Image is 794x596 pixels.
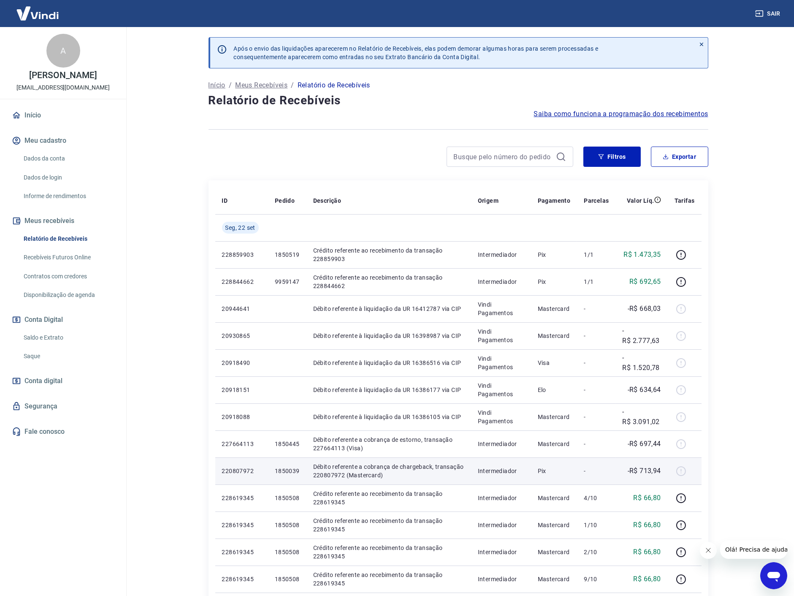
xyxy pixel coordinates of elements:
[583,147,641,167] button: Filtros
[584,440,609,448] p: -
[478,300,524,317] p: Vindi Pagamentos
[313,332,464,340] p: Débito referente à liquidação da UR 16398987 via CIP
[275,467,300,475] p: 1850039
[209,80,225,90] p: Início
[10,212,116,230] button: Meus recebíveis
[478,278,524,286] p: Intermediador
[313,305,464,313] p: Débito referente à liquidação da UR 16412787 via CIP
[538,305,571,313] p: Mastercard
[10,397,116,416] a: Segurança
[760,562,787,589] iframe: Botão para abrir a janela de mensagens
[628,439,661,449] p: -R$ 697,44
[20,169,116,186] a: Dados de login
[538,386,571,394] p: Elo
[275,548,300,556] p: 1850508
[222,278,261,286] p: 228844662
[538,359,571,367] p: Visa
[275,575,300,583] p: 1850508
[20,348,116,365] a: Saque
[628,304,661,314] p: -R$ 668,03
[651,147,708,167] button: Exportar
[478,548,524,556] p: Intermediador
[623,326,661,346] p: -R$ 2.777,63
[222,494,261,502] p: 228619345
[538,332,571,340] p: Mastercard
[478,521,524,529] p: Intermediador
[584,359,609,367] p: -
[753,6,784,22] button: Sair
[538,278,571,286] p: Pix
[20,329,116,346] a: Saldo e Extrato
[46,34,80,68] div: A
[313,359,464,367] p: Débito referente à liquidação da UR 16386516 via CIP
[538,250,571,259] p: Pix
[633,520,661,530] p: R$ 66,80
[538,521,571,529] p: Mastercard
[222,386,261,394] p: 20918151
[313,435,464,452] p: Débito referente a cobrança de estorno, transação 227664113 (Visa)
[584,575,609,583] p: 9/10
[584,548,609,556] p: 2/10
[222,250,261,259] p: 228859903
[222,521,261,529] p: 228619345
[313,571,464,588] p: Crédito referente ao recebimento da transação 228619345
[10,310,116,329] button: Conta Digital
[313,463,464,479] p: Débito referente a cobrança de chargeback, transação 220807972 (Mastercard)
[628,385,661,395] p: -R$ 634,64
[235,80,287,90] a: Meus Recebíveis
[229,80,232,90] p: /
[584,386,609,394] p: -
[20,286,116,304] a: Disponibilização de agenda
[538,196,571,205] p: Pagamento
[584,521,609,529] p: 1/10
[5,6,71,13] span: Olá! Precisa de ajuda?
[313,273,464,290] p: Crédito referente ao recebimento da transação 228844662
[313,544,464,561] p: Crédito referente ao recebimento da transação 228619345
[313,386,464,394] p: Débito referente à liquidação da UR 16386177 via CIP
[478,575,524,583] p: Intermediador
[478,381,524,398] p: Vindi Pagamentos
[275,521,300,529] p: 1850508
[623,353,661,373] p: -R$ 1.520,78
[538,413,571,421] p: Mastercard
[20,188,116,205] a: Informe de rendimentos
[10,372,116,390] a: Conta digital
[700,542,717,559] iframe: Fechar mensagem
[20,268,116,285] a: Contratos com credores
[538,548,571,556] p: Mastercard
[313,517,464,533] p: Crédito referente ao recebimento da transação 228619345
[584,305,609,313] p: -
[633,493,661,503] p: R$ 66,80
[222,359,261,367] p: 20918490
[627,196,654,205] p: Valor Líq.
[633,547,661,557] p: R$ 66,80
[298,80,370,90] p: Relatório de Recebíveis
[275,196,295,205] p: Pedido
[720,540,787,559] iframe: Mensagem da empresa
[478,196,499,205] p: Origem
[538,467,571,475] p: Pix
[222,575,261,583] p: 228619345
[478,467,524,475] p: Intermediador
[222,440,261,448] p: 227664113
[478,327,524,344] p: Vindi Pagamentos
[584,196,609,205] p: Parcelas
[478,354,524,371] p: Vindi Pagamentos
[20,249,116,266] a: Recebíveis Futuros Online
[275,250,300,259] p: 1850519
[10,106,116,125] a: Início
[584,413,609,421] p: -
[584,332,609,340] p: -
[538,440,571,448] p: Mastercard
[10,422,116,441] a: Fale conosco
[275,440,300,448] p: 1850445
[633,574,661,584] p: R$ 66,80
[225,223,255,232] span: Seg, 22 set
[454,150,553,163] input: Busque pelo número do pedido
[538,494,571,502] p: Mastercard
[584,250,609,259] p: 1/1
[313,196,341,205] p: Descrição
[10,131,116,150] button: Meu cadastro
[291,80,294,90] p: /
